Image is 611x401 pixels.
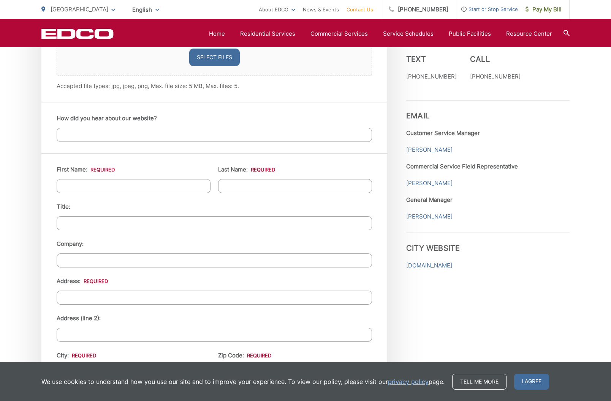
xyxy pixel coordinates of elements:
a: Public Facilities [449,29,491,38]
a: [PERSON_NAME] [406,145,453,154]
strong: Commercial Service Field Representative [406,163,518,170]
button: select files, upload any relevant images. [189,49,240,66]
a: privacy policy [388,377,429,386]
span: [GEOGRAPHIC_DATA] [51,6,108,13]
a: News & Events [303,5,339,14]
a: Home [209,29,225,38]
a: Tell me more [452,374,507,390]
a: Service Schedules [383,29,434,38]
p: We use cookies to understand how you use our site and to improve your experience. To view our pol... [41,377,445,386]
h3: Text [406,55,457,64]
a: [DOMAIN_NAME] [406,261,452,270]
a: Resource Center [506,29,552,38]
a: Contact Us [347,5,373,14]
a: Residential Services [240,29,295,38]
label: Zip Code: [218,352,271,359]
span: English [127,3,165,16]
label: Company: [57,241,84,247]
span: I agree [514,374,549,390]
p: [PHONE_NUMBER] [406,72,457,81]
strong: Customer Service Manager [406,129,480,137]
strong: General Manager [406,196,453,203]
span: Pay My Bill [526,5,562,14]
span: Accepted file types: jpg, jpeg, png, Max. file size: 5 MB, Max. files: 5. [57,82,239,90]
label: City: [57,352,96,359]
h3: Email [406,100,570,120]
label: Last Name: [218,166,275,173]
a: Commercial Services [310,29,368,38]
a: [PERSON_NAME] [406,179,453,188]
a: [PERSON_NAME] [406,212,453,221]
a: About EDCO [259,5,295,14]
a: EDCD logo. Return to the homepage. [41,28,114,39]
label: How did you hear about our website? [57,115,157,122]
label: First Name: [57,166,115,173]
h3: Call [470,55,521,64]
label: Title: [57,203,70,210]
label: Address: [57,278,108,285]
h3: City Website [406,233,570,253]
label: Address (line 2): [57,315,101,322]
p: [PHONE_NUMBER] [470,72,521,81]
